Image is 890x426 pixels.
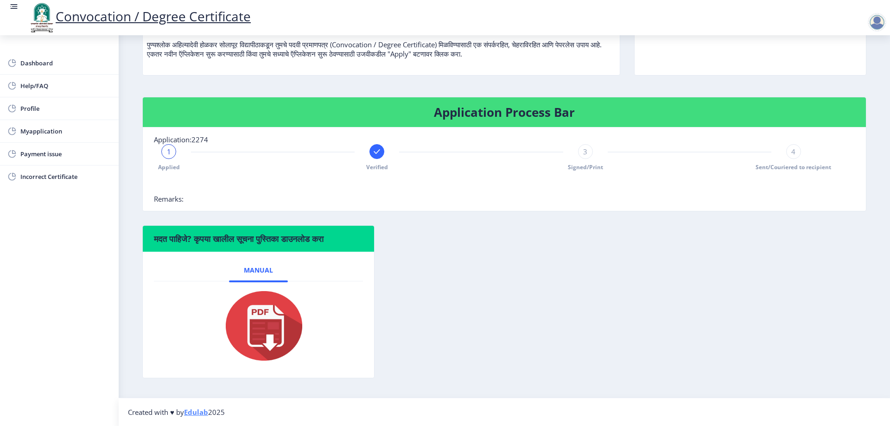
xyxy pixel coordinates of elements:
img: logo [28,2,56,33]
span: 3 [583,147,587,156]
span: Myapplication [20,126,111,137]
span: Sent/Couriered to recipient [756,163,831,171]
h6: मदत पाहिजे? कृपया खालील सूचना पुस्तिका डाउनलोड करा [154,233,363,244]
span: Application:2274 [154,135,208,144]
span: Payment issue [20,148,111,159]
span: Signed/Print [568,163,603,171]
span: Remarks: [154,194,184,203]
span: Dashboard [20,57,111,69]
span: Profile [20,103,111,114]
h4: Application Process Bar [154,105,855,120]
a: Manual [229,259,288,281]
img: pdf.png [212,289,305,363]
span: Help/FAQ [20,80,111,91]
a: Edulab [184,407,208,417]
span: 4 [791,147,795,156]
span: 1 [167,147,171,156]
span: Applied [158,163,180,171]
span: Verified [366,163,388,171]
span: Manual [244,267,273,274]
span: Created with ♥ by 2025 [128,407,225,417]
a: Convocation / Degree Certificate [28,7,251,25]
span: Incorrect Certificate [20,171,111,182]
p: पुण्यश्लोक अहिल्यादेवी होळकर सोलापूर विद्यापीठाकडून तुमचे पदवी प्रमाणपत्र (Convocation / Degree C... [147,21,616,58]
